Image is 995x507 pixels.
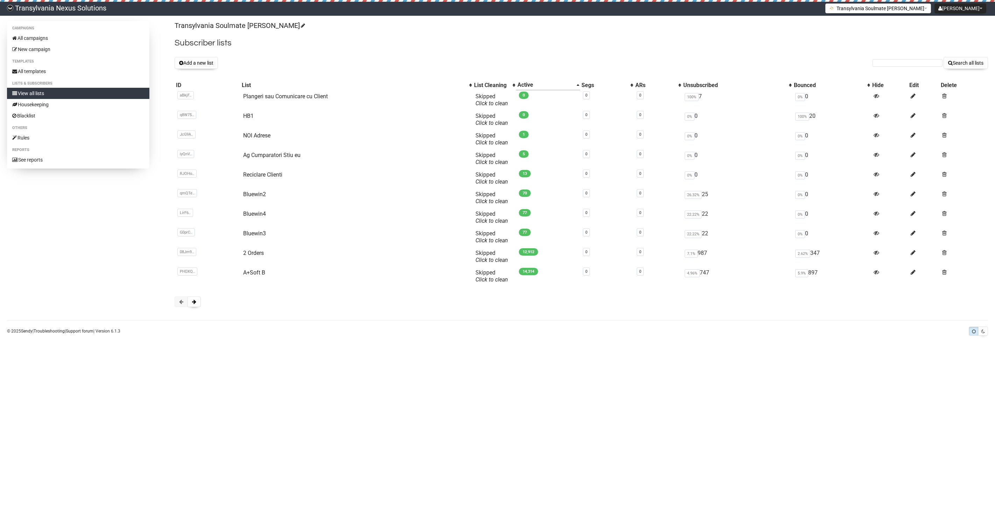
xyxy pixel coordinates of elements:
[475,276,508,283] a: Click to clean
[581,82,627,89] div: Segs
[682,110,793,129] td: 0
[243,113,254,119] a: HB1
[243,210,266,217] a: Bluewin4
[585,93,587,98] a: 0
[177,267,197,276] span: PHDXQ..
[585,269,587,274] a: 0
[175,21,304,30] a: Transylvania Soulmate [PERSON_NAME]
[243,93,328,100] a: Plangeri sau Comunicare cu Client
[7,88,149,99] a: View all lists
[795,230,805,238] span: 0%
[7,24,149,33] li: Campaigns
[475,250,508,263] span: Skipped
[7,99,149,110] a: Housekeeping
[7,327,120,335] p: © 2025 | | | Version 6.1.3
[682,169,793,188] td: 0
[795,210,805,219] span: 0%
[639,230,641,235] a: 0
[240,80,473,90] th: List: No sort applied, activate to apply an ascending sort
[177,111,196,119] span: q8W75..
[685,171,694,179] span: 0%
[792,188,871,208] td: 0
[683,82,786,89] div: Unsubscribed
[682,266,793,286] td: 747
[519,92,529,99] span: 0
[795,93,805,101] span: 0%
[792,208,871,227] td: 0
[7,33,149,44] a: All campaigns
[685,191,702,199] span: 26.32%
[7,79,149,88] li: Lists & subscribers
[243,269,265,276] a: A+Soft B
[34,329,65,334] a: Troubleshooting
[519,248,538,256] span: 12,912
[474,82,509,89] div: List Cleaning
[7,154,149,165] a: See reports
[639,152,641,156] a: 0
[7,124,149,132] li: Others
[792,110,871,129] td: 20
[639,132,641,137] a: 0
[7,110,149,121] a: Blacklist
[475,178,508,185] a: Click to clean
[7,146,149,154] li: Reports
[792,129,871,149] td: 0
[7,44,149,55] a: New campaign
[909,82,938,89] div: Edit
[685,152,694,160] span: 0%
[934,3,986,13] button: [PERSON_NAME]
[475,230,508,244] span: Skipped
[792,149,871,169] td: 0
[682,188,793,208] td: 25
[682,208,793,227] td: 22
[872,82,906,89] div: Hide
[685,113,694,121] span: 0%
[795,269,808,277] span: 5.9%
[243,171,282,178] a: Reciclare Clienti
[580,80,634,90] th: Segs: No sort applied, activate to apply an ascending sort
[175,57,218,69] button: Add a new list
[7,132,149,143] a: Rules
[7,66,149,77] a: All templates
[685,210,702,219] span: 22.22%
[517,81,573,88] div: Active
[685,250,698,258] span: 7.1%
[519,229,531,236] span: 77
[66,329,93,334] a: Support forum
[519,150,529,158] span: 5
[175,37,988,49] h2: Subscriber lists
[475,113,508,126] span: Skipped
[176,82,239,89] div: ID
[585,113,587,117] a: 0
[475,210,508,224] span: Skipped
[519,111,529,119] span: 0
[685,269,700,277] span: 4.96%
[475,152,508,165] span: Skipped
[519,170,531,177] span: 13
[585,250,587,254] a: 0
[7,5,13,11] img: 586cc6b7d8bc403f0c61b981d947c989
[795,113,809,121] span: 100%
[639,191,641,195] a: 0
[792,266,871,286] td: 897
[908,80,939,90] th: Edit: No sort applied, sorting is disabled
[682,129,793,149] td: 0
[177,209,193,217] span: LirF6..
[795,250,810,258] span: 2.62%
[475,120,508,126] a: Click to clean
[585,210,587,215] a: 0
[682,247,793,266] td: 987
[639,93,641,98] a: 0
[685,132,694,140] span: 0%
[177,228,195,236] span: G0prC..
[519,131,529,138] span: 1
[243,132,270,139] a: NOI Adrese
[475,269,508,283] span: Skipped
[175,80,240,90] th: ID: No sort applied, sorting is disabled
[685,93,699,101] span: 100%
[473,80,516,90] th: List Cleaning: No sort applied, activate to apply an ascending sort
[941,82,987,89] div: Delete
[871,80,908,90] th: Hide: No sort applied, sorting is disabled
[795,132,805,140] span: 0%
[825,3,931,13] button: Transylvania Soulmate [PERSON_NAME]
